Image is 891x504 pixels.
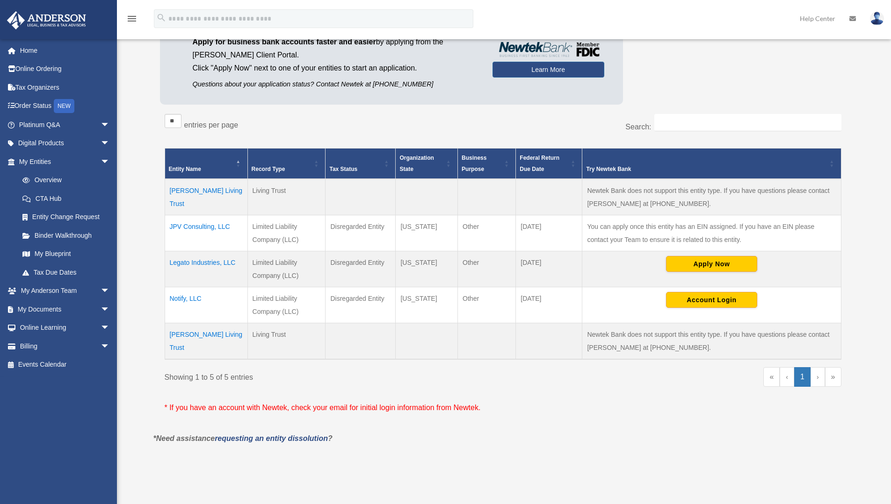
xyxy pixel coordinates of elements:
td: Newtek Bank does not support this entity type. If you have questions please contact [PERSON_NAME]... [582,323,841,360]
span: arrow_drop_down [101,319,119,338]
img: User Pic [870,12,884,25]
td: Disregarded Entity [326,251,396,287]
a: Next [811,367,825,387]
td: Other [458,287,516,323]
a: Events Calendar [7,355,124,374]
td: Legato Industries, LLC [165,251,247,287]
a: Platinum Q&Aarrow_drop_down [7,115,124,134]
a: requesting an entity dissolution [215,434,328,442]
a: Billingarrow_drop_down [7,337,124,355]
td: [PERSON_NAME] Living Trust [165,179,247,215]
div: Showing 1 to 5 of 5 entries [165,367,496,384]
a: My Documentsarrow_drop_down [7,300,124,319]
span: arrow_drop_down [101,300,119,319]
th: Entity Name: Activate to invert sorting [165,149,247,179]
img: Anderson Advisors Platinum Portal [4,11,89,29]
td: Living Trust [247,179,326,215]
p: by applying from the [PERSON_NAME] Client Portal. [193,35,478,62]
span: Federal Return Due Date [520,155,559,172]
td: [US_STATE] [396,251,458,287]
span: arrow_drop_down [101,115,119,135]
td: [DATE] [516,215,582,251]
a: Binder Walkthrough [13,226,119,245]
td: Notify, LLC [165,287,247,323]
a: Home [7,41,124,60]
a: CTA Hub [13,189,119,208]
td: JPV Consulting, LLC [165,215,247,251]
a: Online Ordering [7,60,124,78]
label: Search: [625,123,651,131]
span: Business Purpose [462,155,486,172]
button: Apply Now [666,256,757,272]
a: Tax Organizers [7,78,124,97]
td: [US_STATE] [396,287,458,323]
span: Record Type [252,166,285,172]
td: [US_STATE] [396,215,458,251]
td: Other [458,251,516,287]
a: Previous [780,367,794,387]
a: Online Learningarrow_drop_down [7,319,124,337]
a: Tax Due Dates [13,263,119,282]
button: Account Login [666,292,757,308]
td: Limited Liability Company (LLC) [247,251,326,287]
span: arrow_drop_down [101,337,119,356]
span: Apply for business bank accounts faster and easier [193,38,376,46]
div: NEW [54,99,74,113]
td: Newtek Bank does not support this entity type. If you have questions please contact [PERSON_NAME]... [582,179,841,215]
label: entries per page [184,121,239,129]
td: Living Trust [247,323,326,360]
span: Entity Name [169,166,201,172]
td: [DATE] [516,251,582,287]
a: Digital Productsarrow_drop_down [7,134,124,153]
span: arrow_drop_down [101,134,119,153]
a: menu [126,16,138,24]
em: *Need assistance ? [153,434,333,442]
span: Organization State [399,155,434,172]
th: Organization State: Activate to sort [396,149,458,179]
td: [DATE] [516,287,582,323]
span: Tax Status [329,166,357,172]
td: Limited Liability Company (LLC) [247,215,326,251]
td: Limited Liability Company (LLC) [247,287,326,323]
span: arrow_drop_down [101,282,119,301]
i: menu [126,13,138,24]
i: search [156,13,167,23]
td: [PERSON_NAME] Living Trust [165,323,247,360]
p: Click "Apply Now" next to one of your entities to start an application. [193,62,478,75]
a: My Anderson Teamarrow_drop_down [7,282,124,300]
td: Other [458,215,516,251]
td: Disregarded Entity [326,287,396,323]
p: * If you have an account with Newtek, check your email for initial login information from Newtek. [165,401,841,414]
a: Learn More [493,62,604,78]
p: Questions about your application status? Contact Newtek at [PHONE_NUMBER] [193,78,478,90]
th: Business Purpose: Activate to sort [458,149,516,179]
th: Tax Status: Activate to sort [326,149,396,179]
th: Federal Return Due Date: Activate to sort [516,149,582,179]
img: NewtekBankLogoSM.png [497,42,600,57]
th: Record Type: Activate to sort [247,149,326,179]
a: Last [825,367,841,387]
a: Overview [13,171,115,190]
td: You can apply once this entity has an EIN assigned. If you have an EIN please contact your Team t... [582,215,841,251]
td: Disregarded Entity [326,215,396,251]
a: First [763,367,780,387]
a: My Entitiesarrow_drop_down [7,152,119,171]
a: 1 [794,367,811,387]
a: Order StatusNEW [7,97,124,116]
span: arrow_drop_down [101,152,119,171]
a: Account Login [666,296,757,303]
a: Entity Change Request [13,208,119,227]
a: My Blueprint [13,245,119,263]
div: Try Newtek Bank [586,163,826,175]
th: Try Newtek Bank : Activate to sort [582,149,841,179]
